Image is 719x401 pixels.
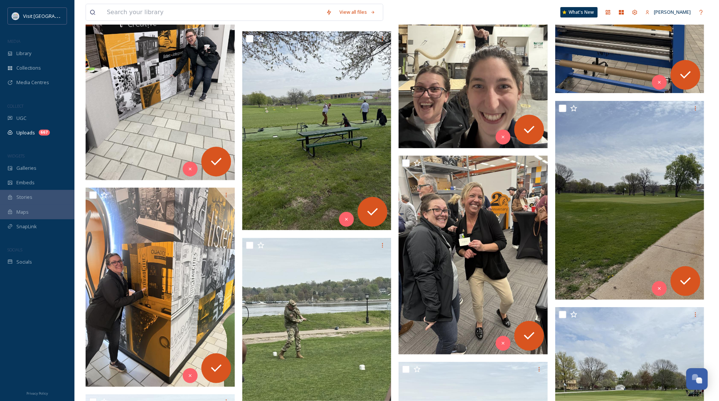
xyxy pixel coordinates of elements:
a: [PERSON_NAME] [642,5,694,19]
img: ext_1746212622.158685_Cdarin@visitquadcities.com-IMG_8137.jpeg [399,156,548,354]
span: Socials [16,258,32,265]
img: ext_1745612716.881435_Cdarin@visitauadcities.com-IMG_8059.jpeg [242,31,392,230]
a: Privacy Policy [26,388,48,397]
span: MEDIA [7,38,20,44]
input: Search your library [103,4,322,20]
span: Uploads [16,129,35,136]
span: UGC [16,115,26,122]
img: ext_1745612695.582644_Cdarin@visitauadcities.com-IMG_8070.jpeg [555,101,704,300]
span: Maps [16,209,29,216]
span: Embeds [16,179,35,186]
button: Open Chat [686,368,708,390]
img: QCCVB_VISIT_vert_logo_4c_tagline_122019.svg [12,12,19,20]
span: Galleries [16,165,36,172]
span: [PERSON_NAME] [654,9,691,15]
span: Visit [GEOGRAPHIC_DATA] [23,12,81,19]
span: SOCIALS [7,247,22,252]
a: What's New [560,7,598,17]
span: Privacy Policy [26,391,48,396]
span: Media Centres [16,79,49,86]
span: Collections [16,64,41,71]
span: SnapLink [16,223,37,230]
span: WIDGETS [7,153,25,159]
span: COLLECT [7,103,23,109]
div: 667 [39,130,50,136]
span: Library [16,50,31,57]
img: ext_1746212620.780876_Cdarin@visitquadcities.com-IMG_8141.jpeg [86,188,235,386]
span: Stories [16,194,32,201]
a: View all files [336,5,379,19]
